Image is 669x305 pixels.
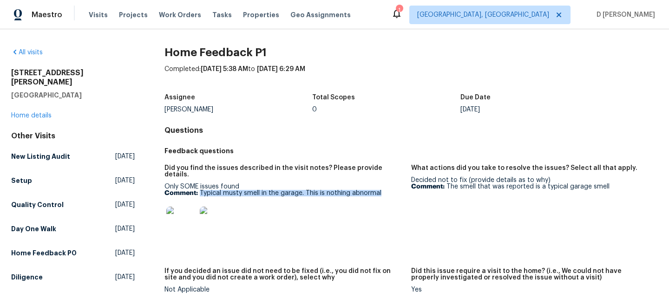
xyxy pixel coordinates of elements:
span: Visits [89,10,108,19]
h5: Home Feedback P0 [11,248,77,258]
div: Not Applicable [164,286,404,293]
div: [PERSON_NAME] [164,106,313,113]
h5: Did this issue require a visit to the home? (i.e., We could not have properly investigated or res... [411,268,650,281]
h2: Home Feedback P1 [164,48,658,57]
div: [DATE] [460,106,609,113]
div: Completed: to [164,65,658,89]
span: [DATE] [115,176,135,185]
span: [DATE] [115,152,135,161]
p: The smell that was reported is a typical garage smell [411,183,650,190]
h5: New Listing Audit [11,152,70,161]
span: Projects [119,10,148,19]
div: Only SOME issues found [164,183,404,242]
a: Setup[DATE] [11,172,135,189]
div: Other Visits [11,131,135,141]
h5: Feedback questions [164,146,658,156]
span: Geo Assignments [290,10,351,19]
div: 1 [396,6,402,15]
span: [GEOGRAPHIC_DATA], [GEOGRAPHIC_DATA] [417,10,549,19]
h5: Did you find the issues described in the visit notes? Please provide details. [164,165,404,178]
h5: [GEOGRAPHIC_DATA] [11,91,135,100]
h5: Assignee [164,94,195,101]
b: Comment: [164,190,198,196]
span: [DATE] [115,273,135,282]
span: [DATE] [115,248,135,258]
a: All visits [11,49,43,56]
span: [DATE] 5:38 AM [201,66,248,72]
a: Home Feedback P0[DATE] [11,245,135,261]
h5: Day One Walk [11,224,56,234]
span: Maestro [32,10,62,19]
h5: Setup [11,176,32,185]
a: Home details [11,112,52,119]
h5: If you decided an issue did not need to be fixed (i.e., you did not fix on site and you did not c... [164,268,404,281]
span: [DATE] [115,224,135,234]
span: [DATE] 6:29 AM [257,66,305,72]
h5: Quality Control [11,200,64,209]
h5: Due Date [460,94,491,101]
div: Yes [411,286,650,293]
p: Typical musty smell in the garage. This is nothing abnormal [164,190,404,196]
a: Quality Control[DATE] [11,196,135,213]
h5: Total Scopes [312,94,355,101]
a: New Listing Audit[DATE] [11,148,135,165]
span: Properties [243,10,279,19]
h5: What actions did you take to resolve the issues? Select all that apply. [411,165,637,171]
div: Decided not to fix (provide details as to why) [411,177,650,190]
span: [DATE] [115,200,135,209]
a: Day One Walk[DATE] [11,221,135,237]
b: Comment: [411,183,445,190]
h5: Diligence [11,273,43,282]
h4: Questions [164,126,658,135]
span: Work Orders [159,10,201,19]
span: Tasks [212,12,232,18]
a: Diligence[DATE] [11,269,135,286]
h2: [STREET_ADDRESS][PERSON_NAME] [11,68,135,87]
div: 0 [312,106,460,113]
span: D [PERSON_NAME] [593,10,655,19]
